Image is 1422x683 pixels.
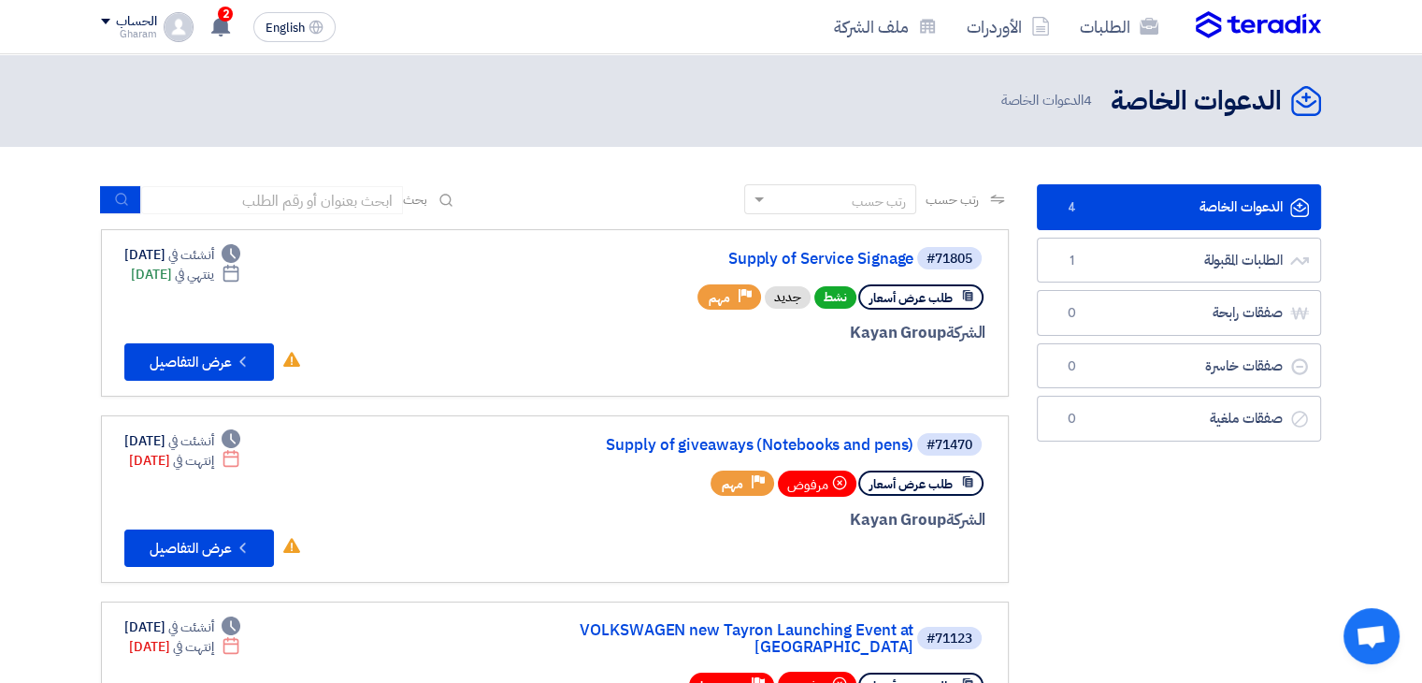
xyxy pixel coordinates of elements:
[539,437,913,454] a: Supply of giveaways (Notebooks and pens)
[539,622,913,656] a: VOLKSWAGEN new Tayron Launching Event at [GEOGRAPHIC_DATA]
[218,7,233,22] span: 2
[266,22,305,35] span: English
[124,343,274,381] button: عرض التفاصيل
[164,12,194,42] img: profile_test.png
[168,431,213,451] span: أنشئت في
[869,475,953,493] span: طلب عرض أسعار
[952,5,1065,49] a: الأوردرات
[819,5,952,49] a: ملف الشركة
[926,253,972,266] div: #71805
[253,12,336,42] button: English
[129,451,240,471] div: [DATE]
[116,14,156,30] div: الحساب
[168,618,213,637] span: أنشئت في
[1060,304,1083,323] span: 0
[403,190,427,210] span: بحث
[536,508,985,532] div: Kayan Group
[129,637,240,657] div: [DATE]
[814,286,856,309] span: نشط
[1037,396,1321,442] a: صفقات ملغية0
[536,321,985,345] div: Kayan Group
[926,439,972,452] div: #71470
[1111,83,1282,120] h2: الدعوات الخاصة
[1196,11,1321,39] img: Teradix logo
[1037,290,1321,336] a: صفقات رابحة0
[1060,252,1083,270] span: 1
[926,190,979,210] span: رتب حسب
[101,29,156,39] div: Gharam
[1084,90,1092,110] span: 4
[709,289,730,307] span: مهم
[124,618,240,637] div: [DATE]
[1065,5,1173,49] a: الطلبات
[946,508,986,531] span: الشركة
[1060,357,1083,376] span: 0
[765,286,811,309] div: جديد
[175,265,213,284] span: ينتهي في
[124,530,274,567] button: عرض التفاصيل
[124,431,240,451] div: [DATE]
[869,289,953,307] span: طلب عرض أسعار
[168,245,213,265] span: أنشئت في
[539,251,913,268] a: Supply of Service Signage
[131,265,240,284] div: [DATE]
[1037,238,1321,283] a: الطلبات المقبولة1
[722,475,743,493] span: مهم
[1037,184,1321,230] a: الدعوات الخاصة4
[124,245,240,265] div: [DATE]
[141,186,403,214] input: ابحث بعنوان أو رقم الطلب
[1000,90,1096,111] span: الدعوات الخاصة
[1060,198,1083,217] span: 4
[1343,608,1400,664] div: Open chat
[1060,410,1083,429] span: 0
[852,192,906,211] div: رتب حسب
[1037,343,1321,389] a: صفقات خاسرة0
[173,451,213,471] span: إنتهت في
[926,632,972,646] div: #71123
[173,637,213,657] span: إنتهت في
[778,471,856,497] div: مرفوض
[946,321,986,344] span: الشركة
